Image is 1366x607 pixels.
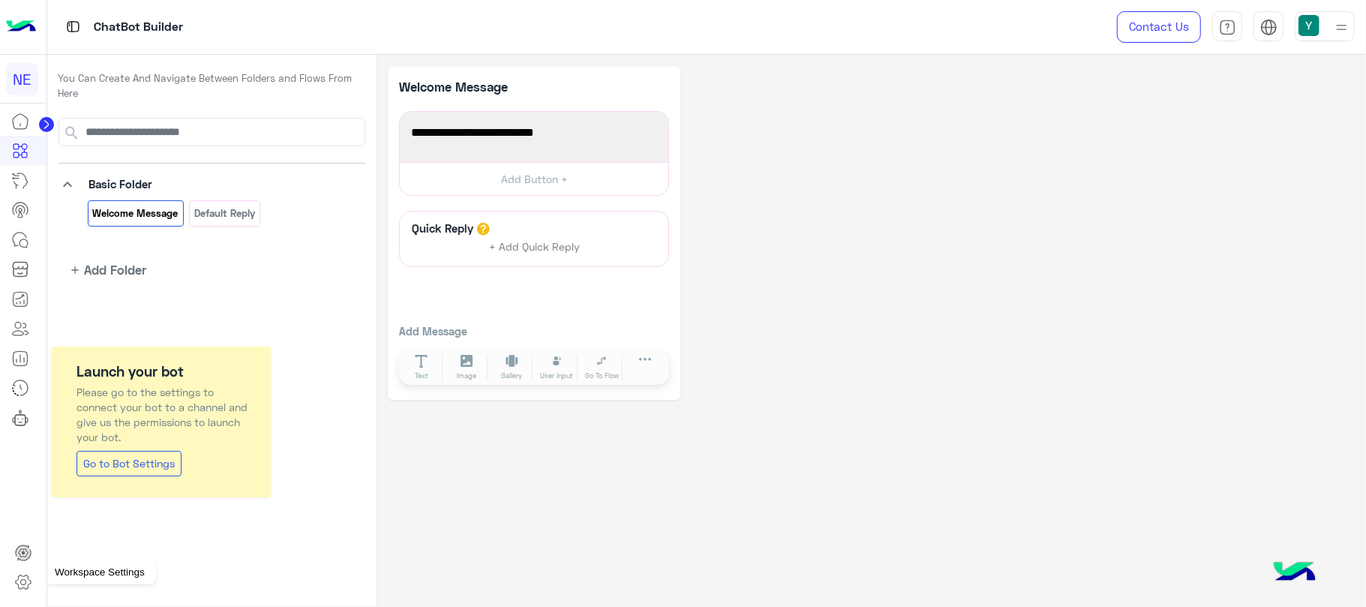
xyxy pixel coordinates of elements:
[77,451,182,476] a: Go to Bot Settings
[77,361,257,382] h5: Launch your bot
[501,371,522,381] span: Gallery
[536,354,578,381] button: User Input
[59,260,147,279] button: addAdd Folder
[415,371,428,381] span: Text
[1298,15,1319,36] img: userImage
[401,354,443,381] button: Text
[581,354,623,381] button: Go To Flow
[491,354,533,381] button: Gallery
[70,264,82,276] i: add
[84,260,146,279] span: Add Folder
[1260,19,1277,36] img: tab
[92,205,179,222] p: Welcome Message
[44,560,156,584] div: Workspace Settings
[77,385,257,445] p: Please go to the settings to connect your bot to a channel and give us the permissions to launch ...
[478,236,590,258] button: + Add Quick Reply
[400,162,668,196] button: Add Button +
[64,17,83,36] img: tab
[6,11,36,43] img: Logo
[59,71,366,101] p: You Can Create And Navigate Between Folders and Flows From Here
[399,77,534,96] p: Welcome Message
[585,371,619,381] span: Go To Flow
[408,221,477,235] h6: Quick Reply
[411,123,657,143] span: Welcome to your first flow!
[1219,19,1236,36] img: tab
[1332,18,1351,37] img: profile
[489,240,580,253] span: + Add Quick Reply
[1117,11,1201,43] a: Contact Us
[1268,547,1321,599] img: hulul-logo.png
[1212,11,1242,43] a: tab
[89,177,152,191] span: Basic Folder
[457,371,476,381] span: Image
[399,323,669,339] p: Add Message
[59,176,77,194] i: keyboard_arrow_down
[6,63,38,95] div: NE
[194,205,257,222] p: Default reply
[446,354,488,381] button: Image
[540,371,573,381] span: User Input
[94,17,183,38] p: ChatBot Builder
